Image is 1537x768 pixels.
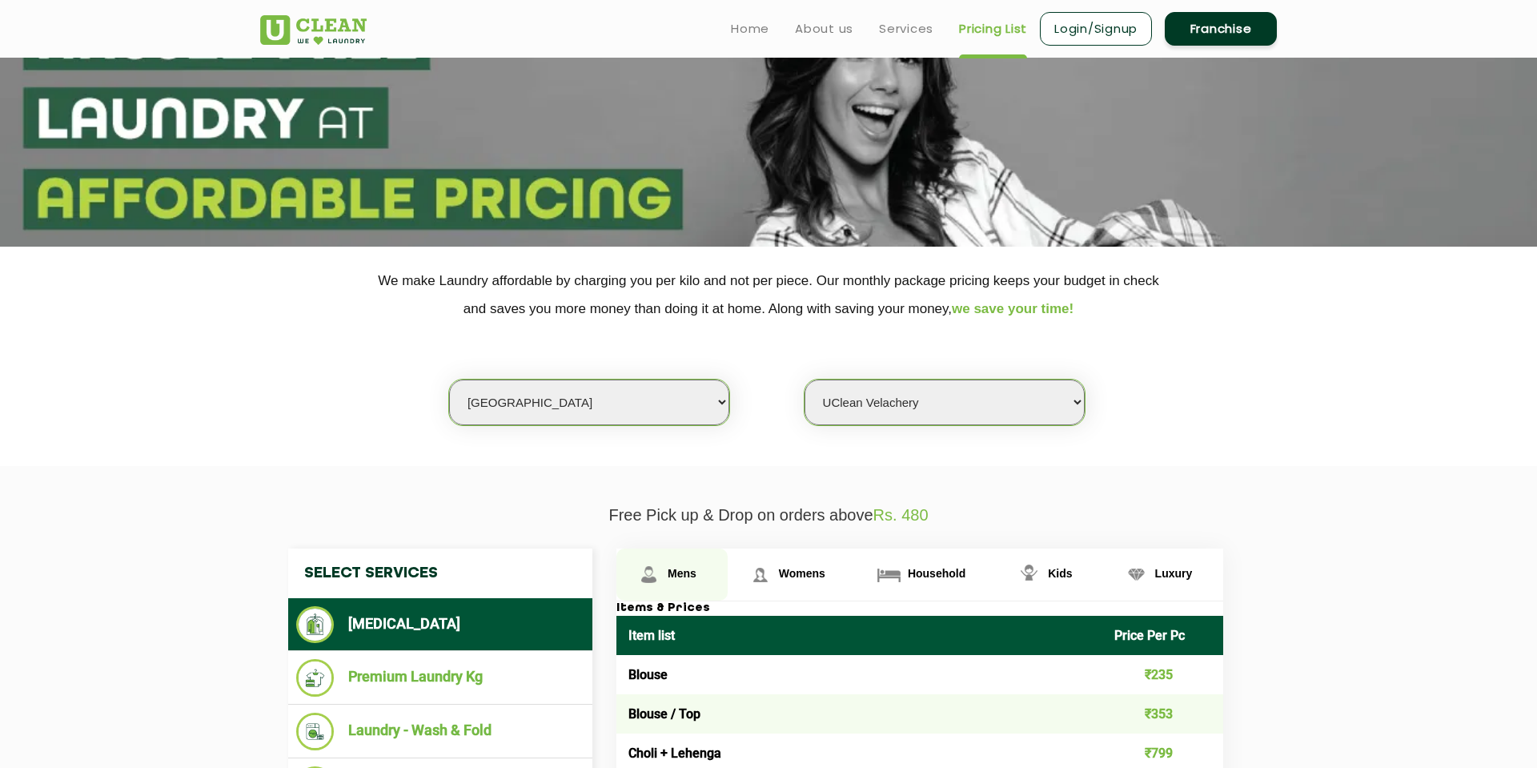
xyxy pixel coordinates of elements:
p: Free Pick up & Drop on orders above [260,506,1277,525]
img: Womens [746,561,774,589]
td: ₹353 [1102,694,1224,734]
img: Kids [1015,561,1043,589]
li: [MEDICAL_DATA] [296,606,584,643]
a: Login/Signup [1040,12,1152,46]
img: Laundry - Wash & Fold [296,713,334,750]
a: About us [795,19,853,38]
img: Household [875,561,903,589]
li: Premium Laundry Kg [296,659,584,697]
span: Kids [1048,567,1072,580]
span: Rs. 480 [873,506,929,524]
img: Mens [635,561,663,589]
th: Item list [616,616,1102,655]
span: Household [908,567,965,580]
img: Dry Cleaning [296,606,334,643]
a: Franchise [1165,12,1277,46]
p: We make Laundry affordable by charging you per kilo and not per piece. Our monthly package pricin... [260,267,1277,323]
h3: Items & Prices [616,601,1223,616]
span: we save your time! [952,301,1073,316]
td: Blouse [616,655,1102,694]
a: Services [879,19,933,38]
span: Mens [668,567,696,580]
li: Laundry - Wash & Fold [296,713,584,750]
img: UClean Laundry and Dry Cleaning [260,15,367,45]
a: Home [731,19,769,38]
span: Womens [779,567,825,580]
img: Premium Laundry Kg [296,659,334,697]
td: ₹235 [1102,655,1224,694]
a: Pricing List [959,19,1027,38]
td: Blouse / Top [616,694,1102,734]
img: Luxury [1122,561,1150,589]
h4: Select Services [288,549,592,598]
th: Price Per Pc [1102,616,1224,655]
span: Luxury [1155,567,1193,580]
